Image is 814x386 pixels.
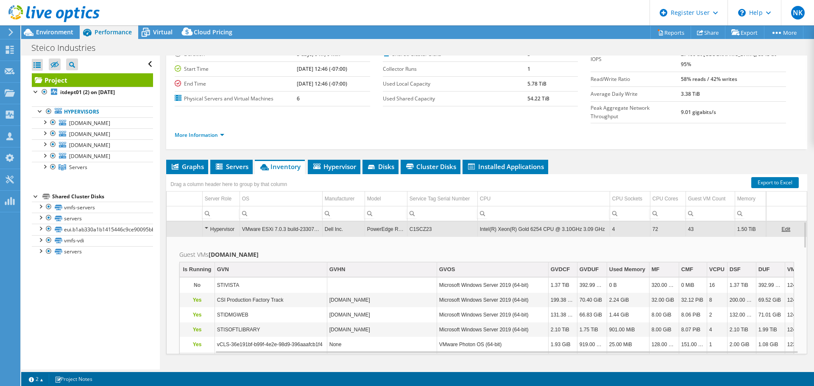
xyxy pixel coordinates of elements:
a: itdept01 (2) on [DATE] [32,87,153,98]
label: Average Daily Write [591,90,681,98]
div: DSF [730,264,741,275]
td: Column VCPU, Value 8 [707,293,727,308]
span: [DOMAIN_NAME] [69,119,110,127]
label: Start Time [175,65,297,73]
td: Column MF, Value 320.00 GiB [649,278,679,293]
b: 27460 at [GEOGRAPHIC_DATA], 8945 at 95% [681,50,776,68]
a: More Information [175,131,224,139]
div: MF [652,264,660,275]
td: OS Column [240,192,322,206]
td: CPU Column [477,192,610,206]
div: VMTV [787,264,803,275]
span: Servers [69,164,87,171]
td: Column MF, Value 8.00 GiB [649,308,679,322]
td: Column CMF, Value 8.06 PiB [679,308,707,322]
a: [DOMAIN_NAME] [32,117,153,128]
td: Is Running Column [180,262,215,277]
div: VCPU [709,264,725,275]
td: Column Memory, Filter cell [735,206,766,221]
td: Column CPU, Value Intel(R) Xeon(R) Gold 6254 CPU @ 3.10GHz 3.09 GHz [477,222,610,236]
td: Column Is Running, Value Yes [180,293,215,308]
b: 5.78 TiB [527,80,546,87]
div: Memory [737,194,755,204]
a: servers [32,213,153,224]
a: Servers [32,162,153,173]
td: Column GVDCF, Value 1.37 TiB [548,278,577,293]
td: Column Manufacturer, Value Dell Inc. [322,222,365,236]
div: Manufacturer [325,194,355,204]
td: Column GVOS, Value VMware Photon OS (64-bit) [437,337,548,352]
span: [DOMAIN_NAME] [69,142,110,149]
td: Column DSF, Value 2.00 GiB [727,337,756,352]
td: GVDCF Column [548,262,577,277]
td: Column Memory, Value 1.50 TiB [735,222,766,236]
a: vmfs-vdi [32,235,153,246]
td: Column GVDCF, Value 199.38 GiB [548,293,577,308]
td: Column CMF, Value 32.12 PiB [679,293,707,308]
td: Column VCPU, Value 4 [707,322,727,337]
div: GVDCF [551,264,570,275]
b: 54.22 TiB [527,95,549,102]
a: Reports [650,26,691,39]
td: Column Used Memory, Value 1.44 GiB [607,308,649,322]
div: Drag a column header here to group by that column [168,178,289,190]
td: Column VCPU, Value 16 [707,278,727,293]
td: Column MF, Value 128.00 MiB [649,337,679,352]
a: Project Notes [49,374,98,384]
td: Column DUF, Value 392.99 GiB [756,278,785,293]
label: Collector Runs [383,65,527,73]
b: [DATE] 12:46 (-07:00) [297,80,347,87]
td: Service Tag Serial Number Column [407,192,477,206]
td: Column Service Tag Serial Number, Filter cell [407,206,477,221]
a: [DOMAIN_NAME] [32,128,153,139]
span: Installed Applications [467,162,544,171]
div: OS [242,194,249,204]
td: Column Is Running, Value Yes [180,337,215,352]
td: MF Column [649,262,679,277]
span: Inventory [259,162,301,171]
span: Performance [95,28,132,36]
p: Yes [182,310,212,320]
td: GVHN Column [327,262,437,277]
td: Column GVHN, Value stidmgweb.steicoindustries.com [327,308,437,322]
a: eui.b1ab330a1b1415446c9ce90095bbf3c1 [32,224,153,235]
td: Column Used Memory, Value 0 B [607,278,649,293]
td: Column GVN, Value CSI Production Factory Track [215,293,327,308]
div: GVDUF [580,264,599,275]
a: Project [32,73,153,87]
td: Column CPU, Filter cell [477,206,610,221]
b: [DATE] 12:46 (-07:00) [297,65,347,72]
td: DUF Column [756,262,785,277]
td: Column DUF, Value 69.52 GiB [756,293,785,308]
td: Column GVDUF, Value 66.83 GiB [577,308,607,322]
div: Hypervisor [205,224,237,234]
td: Column Used Memory, Value 25.00 MiB [607,337,649,352]
td: Column CMF, Value 8.07 PiB [679,322,707,337]
td: Column GVHN, Value None [327,337,437,352]
td: Column GVOS, Value Microsoft Windows Server 2019 (64-bit) [437,308,548,322]
td: Manufacturer Column [322,192,365,206]
td: Column DSF, Value 1.37 TiB [727,278,756,293]
td: Column OS, Filter cell [240,206,322,221]
a: [DOMAIN_NAME] [32,139,153,150]
td: Column GVDUF, Value 70.40 GiB [577,293,607,308]
td: Column GVOS, Value Microsoft Windows Server 2019 (64-bit) [437,322,548,337]
span: Graphs [170,162,204,171]
td: Column GVDUF, Value 392.99 GiB [577,278,607,293]
b: 5 [527,50,530,58]
td: Column Service Tag Serial Number, Value C1SCZ23 [407,222,477,236]
p: No [182,280,212,290]
span: Disks [367,162,394,171]
td: Column VMTV, Value 12450 [785,278,807,293]
b: 6 [297,95,300,102]
h2: Guest VMs [179,250,794,260]
td: Column VMTV, Value 12450 [785,308,807,322]
td: CPU Sockets Column [610,192,650,206]
div: DUF [758,264,770,275]
td: Column VMTV, Value 12450 [785,293,807,308]
label: Peak Aggregate Network Throughput [591,104,681,121]
td: Column GVN, Value vCLS-36e191bf-b99f-4e2e-98d9-396aaafcb1f4 [215,337,327,352]
p: Yes [182,339,212,350]
td: CMF Column [679,262,707,277]
div: Guest VM Count [688,194,726,204]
